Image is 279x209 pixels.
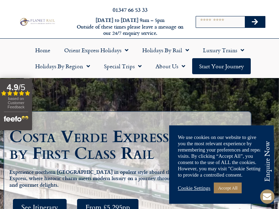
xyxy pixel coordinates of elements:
[245,16,265,28] button: Search
[9,169,246,188] h5: Experience northern [GEOGRAPHIC_DATA] in opulent style aboard the [GEOGRAPHIC_DATA] Express, wher...
[214,183,242,193] a: Accept All
[192,58,251,74] a: Start your Journey
[3,42,276,74] nav: Menu
[18,17,56,26] img: Planet Rail Train Holidays Logo
[149,58,192,74] a: About Us
[113,6,148,14] a: 01347 66 53 33
[178,134,265,178] div: We use cookies on our website to give you the most relevant experience by remembering your prefer...
[196,42,251,58] a: Luxury Trains
[97,58,149,74] a: Special Trips
[178,185,210,191] a: Cookie Settings
[76,17,184,37] h6: [DATE] to [DATE] 9am – 5pm Outside of these times please leave a message on our 24/7 enquiry serv...
[57,42,135,58] a: Orient Express Holidays
[9,129,249,162] h1: Costa Verde Express & Spain by First Class Rail
[28,58,97,74] a: Holidays by Region
[135,42,196,58] a: Holidays by Rail
[28,42,57,58] a: Home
